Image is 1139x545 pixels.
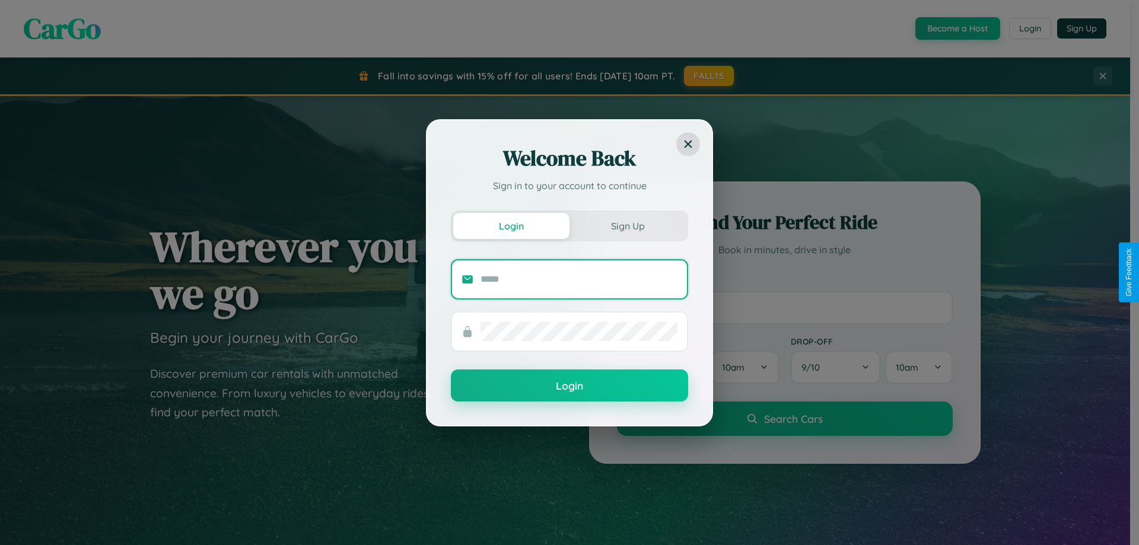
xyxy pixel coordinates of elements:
[451,144,688,173] h2: Welcome Back
[451,179,688,193] p: Sign in to your account to continue
[1125,248,1133,297] div: Give Feedback
[453,213,569,239] button: Login
[569,213,686,239] button: Sign Up
[451,369,688,401] button: Login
